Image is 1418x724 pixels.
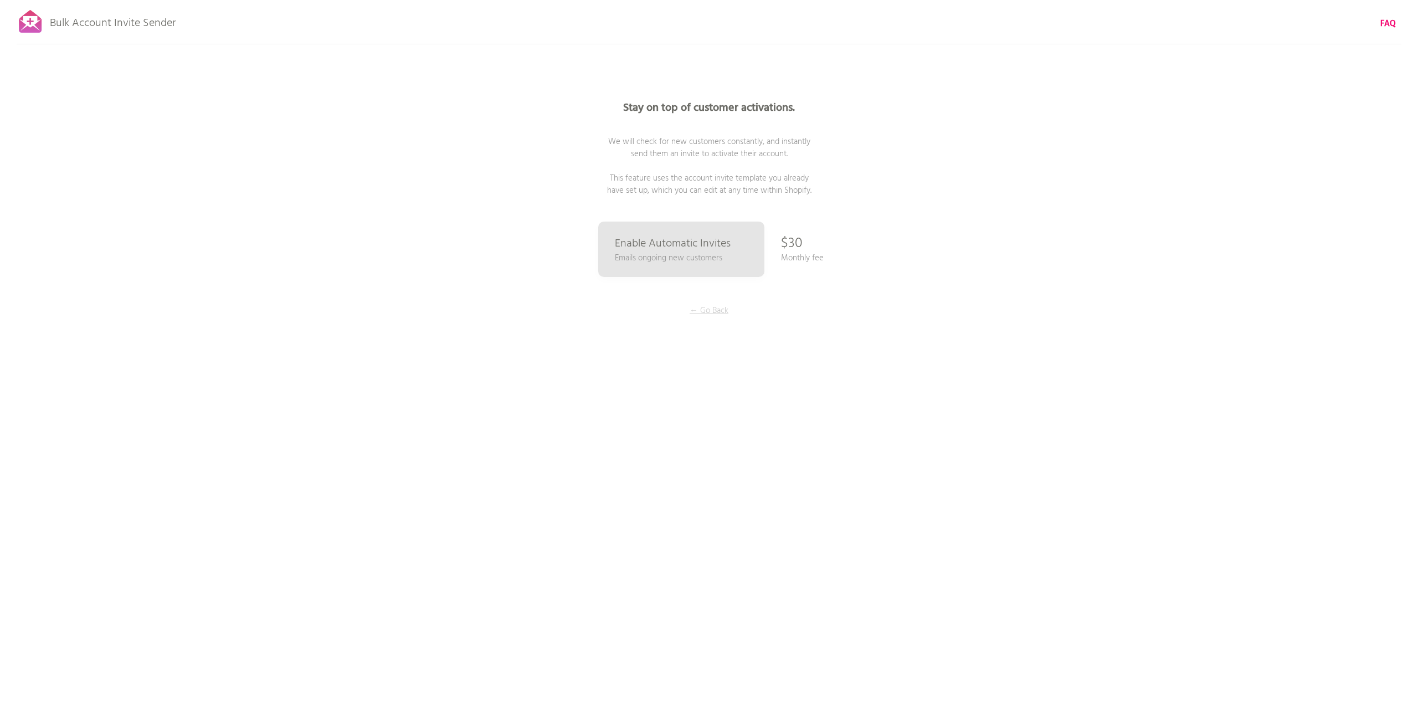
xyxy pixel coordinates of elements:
[1380,17,1396,30] b: FAQ
[615,252,722,264] p: Emails ongoing new customers
[615,238,731,249] p: Enable Automatic Invites
[781,252,824,264] p: Monthly fee
[1380,18,1396,30] a: FAQ
[667,305,751,317] p: ← Go Back
[50,7,176,34] p: Bulk Account Invite Sender
[598,222,764,277] a: Enable Automatic Invites Emails ongoing new customers
[607,135,811,197] span: We will check for new customers constantly, and instantly send them an invite to activate their a...
[623,99,795,117] b: Stay on top of customer activations.
[781,227,803,260] p: $30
